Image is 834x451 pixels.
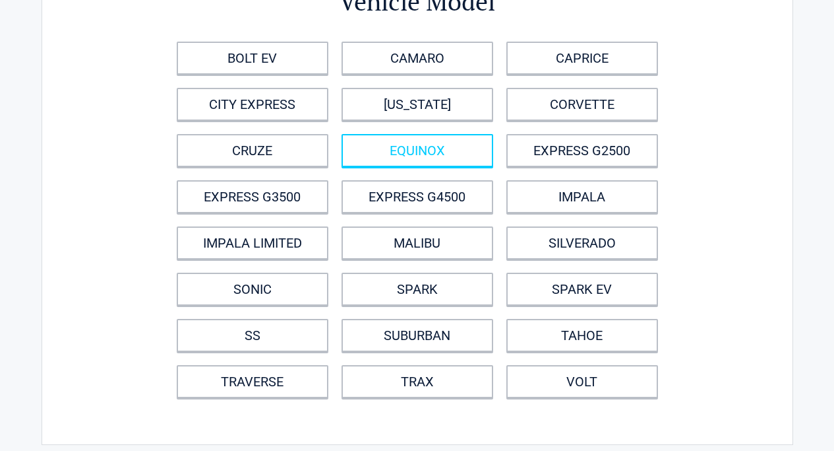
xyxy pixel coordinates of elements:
a: VOLT [506,365,658,398]
a: SPARK EV [506,273,658,306]
a: [US_STATE] [342,88,493,121]
a: EXPRESS G2500 [506,134,658,167]
a: SPARK [342,273,493,306]
a: SONIC [177,273,328,306]
a: MALIBU [342,226,493,260]
a: CRUZE [177,134,328,167]
a: CAMARO [342,42,493,75]
a: EXPRESS G4500 [342,180,493,213]
a: EXPRESS G3500 [177,180,328,213]
a: EQUINOX [342,134,493,167]
a: SILVERADO [506,226,658,260]
a: IMPALA LIMITED [177,226,328,260]
a: SUBURBAN [342,319,493,352]
a: TRAX [342,365,493,398]
a: TAHOE [506,319,658,352]
a: CITY EXPRESS [177,88,328,121]
a: CAPRICE [506,42,658,75]
a: TRAVERSE [177,365,328,398]
a: SS [177,319,328,352]
a: IMPALA [506,180,658,213]
a: CORVETTE [506,88,658,121]
a: BOLT EV [177,42,328,75]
